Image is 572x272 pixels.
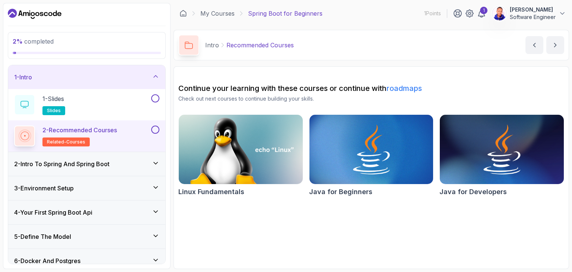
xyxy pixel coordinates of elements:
p: Software Engineer [510,13,556,21]
h2: Linux Fundamentals [178,187,244,197]
p: Spring Boot for Beginners [248,9,322,18]
button: previous content [525,36,543,54]
img: Java for Beginners card [309,115,433,184]
p: 1 - Slides [42,94,64,103]
h3: 5 - Define The Model [14,232,71,241]
a: My Courses [200,9,235,18]
h2: Java for Beginners [309,187,372,197]
p: Recommended Courses [226,41,294,50]
img: Linux Fundamentals card [179,115,303,184]
img: user profile image [492,6,506,20]
h2: Java for Developers [439,187,507,197]
h3: 4 - Your First Spring Boot Api [14,208,92,217]
h3: 6 - Docker And Postgres [14,256,80,265]
button: 3-Environment Setup [8,176,165,200]
span: slides [47,108,61,114]
p: Intro [205,41,219,50]
button: user profile image[PERSON_NAME]Software Engineer [492,6,566,21]
button: next content [546,36,564,54]
a: Java for Beginners cardJava for Beginners [309,114,434,197]
p: 1 Points [424,10,441,17]
button: 2-Recommended Coursesrelated-courses [14,126,159,146]
div: 1 [480,7,487,14]
p: 2 - Recommended Courses [42,126,117,135]
a: 1 [477,9,486,18]
button: 5-Define The Model [8,225,165,249]
span: related-courses [47,139,85,145]
span: 2 % [13,38,23,45]
a: Dashboard [179,10,187,17]
a: Linux Fundamentals cardLinux Fundamentals [178,114,303,197]
h3: 2 - Intro To Spring And Spring Boot [14,159,109,168]
h3: 1 - Intro [14,73,32,82]
p: Check out next courses to continue building your skills. [178,95,564,102]
a: roadmaps [387,84,422,93]
button: 1-Slidesslides [14,94,159,115]
a: Java for Developers cardJava for Developers [439,114,564,197]
h2: Continue your learning with these courses or continue with [178,83,564,94]
button: 2-Intro To Spring And Spring Boot [8,152,165,176]
a: Dashboard [8,8,61,20]
button: 4-Your First Spring Boot Api [8,200,165,224]
img: Java for Developers card [440,115,564,184]
button: 1-Intro [8,65,165,89]
iframe: chat widget [526,225,572,261]
h3: 3 - Environment Setup [14,184,74,193]
span: completed [13,38,54,45]
p: [PERSON_NAME] [510,6,556,13]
